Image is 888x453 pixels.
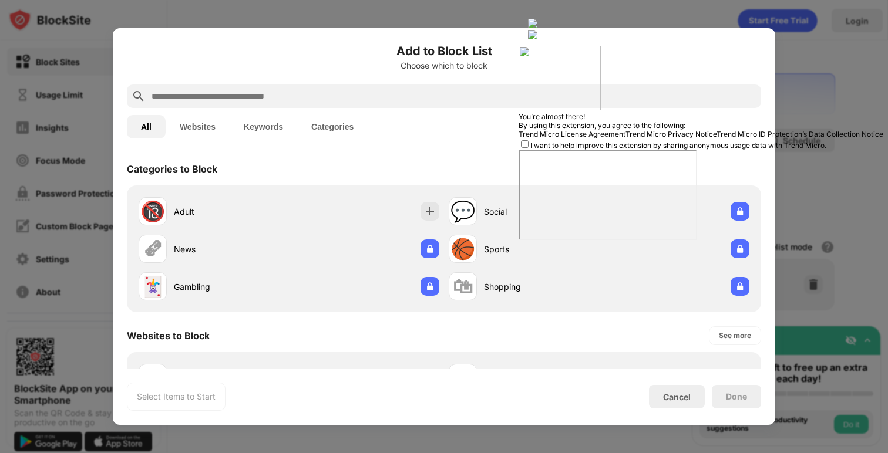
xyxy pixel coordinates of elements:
[174,205,289,218] div: Adult
[132,89,146,103] img: search.svg
[297,115,368,138] button: Categories
[127,163,217,175] div: Categories to Block
[127,61,761,70] div: Choose which to block
[663,392,691,402] div: Cancel
[450,200,475,224] div: 💬
[719,330,751,342] div: See more
[140,275,165,299] div: 🃏
[484,205,599,218] div: Social
[166,115,230,138] button: Websites
[127,330,210,342] div: Websites to Block
[230,115,297,138] button: Keywords
[137,391,216,403] div: Select Items to Start
[484,280,599,293] div: Shopping
[174,280,289,293] div: Gambling
[174,243,289,255] div: News
[140,200,165,224] div: 🔞
[450,237,475,261] div: 🏀
[726,392,747,401] div: Done
[484,243,599,255] div: Sports
[127,42,761,60] h6: Add to Block List
[127,115,166,138] button: All
[143,237,163,261] div: 🗞
[453,275,473,299] div: 🛍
